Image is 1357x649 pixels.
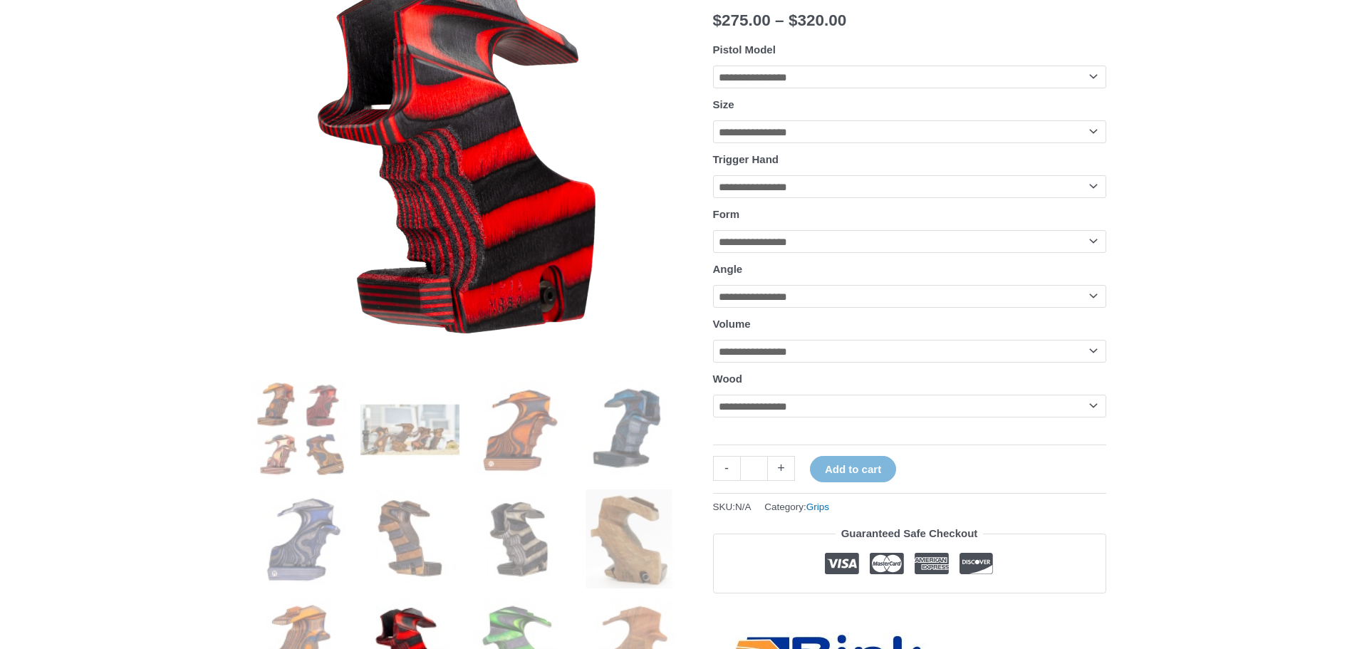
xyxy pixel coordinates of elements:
span: N/A [735,502,752,512]
img: Rink Air Pistol Grip - Image 8 [580,489,679,588]
span: Category: [764,498,829,516]
span: SKU: [713,498,752,516]
img: Rink Air Pistol Grip - Image 4 [580,380,679,479]
bdi: 320.00 [789,11,846,29]
a: + [768,456,795,481]
a: - [713,456,740,481]
label: Pistol Model [713,43,776,56]
button: Add to cart [810,456,896,482]
img: Rink Air Pistol Grip - Image 6 [360,489,459,588]
a: Grips [806,502,829,512]
span: – [775,11,784,29]
iframe: Customer reviews powered by Trustpilot [713,604,1106,621]
label: Angle [713,263,743,275]
label: Volume [713,318,751,330]
legend: Guaranteed Safe Checkout [836,524,984,544]
label: Form [713,208,740,220]
span: $ [789,11,798,29]
label: Trigger Hand [713,153,779,165]
img: Rink Air Pistol Grip [251,380,350,479]
label: Size [713,98,734,110]
input: Product quantity [740,456,768,481]
bdi: 275.00 [713,11,771,29]
img: Rink Air Pistol Grip - Image 2 [360,380,459,479]
label: Wood [713,373,742,385]
img: Rink Air Pistol Grip - Image 3 [470,380,569,479]
img: Rink Air Pistol Grip - Image 7 [470,489,569,588]
span: $ [713,11,722,29]
img: Rink Air Pistol Grip - Image 5 [251,489,350,588]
